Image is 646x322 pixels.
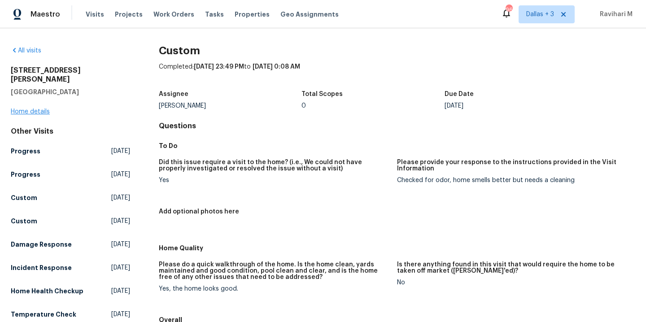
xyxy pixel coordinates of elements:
[159,103,302,109] div: [PERSON_NAME]
[445,103,588,109] div: [DATE]
[280,10,339,19] span: Geo Assignments
[11,236,130,252] a: Damage Response[DATE]
[11,147,40,156] h5: Progress
[11,127,130,136] div: Other Visits
[86,10,104,19] span: Visits
[301,103,445,109] div: 0
[11,263,72,272] h5: Incident Response
[11,190,130,206] a: Custom[DATE]
[159,244,635,252] h5: Home Quality
[159,177,390,183] div: Yes
[205,11,224,17] span: Tasks
[397,159,628,172] h5: Please provide your response to the instructions provided in the Visit Information
[159,91,188,97] h5: Assignee
[159,62,635,86] div: Completed: to
[445,91,474,97] h5: Due Date
[397,177,628,183] div: Checked for odor, home smells better but needs a cleaning
[159,261,390,280] h5: Please do a quick walkthrough of the home. Is the home clean, yards maintained and good condition...
[11,310,76,319] h5: Temperature Check
[235,10,270,19] span: Properties
[11,213,130,229] a: Custom[DATE]
[111,240,130,249] span: [DATE]
[11,170,40,179] h5: Progress
[253,64,300,70] span: [DATE] 0:08 AM
[115,10,143,19] span: Projects
[159,46,635,55] h2: Custom
[111,263,130,272] span: [DATE]
[301,91,343,97] h5: Total Scopes
[11,260,130,276] a: Incident Response[DATE]
[11,287,83,296] h5: Home Health Checkup
[397,261,628,274] h5: Is there anything found in this visit that would require the home to be taken off market ([PERSON...
[506,5,512,14] div: 96
[111,310,130,319] span: [DATE]
[111,193,130,202] span: [DATE]
[153,10,194,19] span: Work Orders
[11,166,130,183] a: Progress[DATE]
[111,147,130,156] span: [DATE]
[111,170,130,179] span: [DATE]
[397,279,628,286] div: No
[11,87,130,96] h5: [GEOGRAPHIC_DATA]
[111,217,130,226] span: [DATE]
[194,64,244,70] span: [DATE] 23:49 PM
[11,240,72,249] h5: Damage Response
[31,10,60,19] span: Maestro
[596,10,633,19] span: Ravihari M
[11,193,37,202] h5: Custom
[11,66,130,84] h2: [STREET_ADDRESS][PERSON_NAME]
[111,287,130,296] span: [DATE]
[159,141,635,150] h5: To Do
[11,283,130,299] a: Home Health Checkup[DATE]
[526,10,554,19] span: Dallas + 3
[11,143,130,159] a: Progress[DATE]
[159,159,390,172] h5: Did this issue require a visit to the home? (i.e., We could not have properly investigated or res...
[11,109,50,115] a: Home details
[159,209,239,215] h5: Add optional photos here
[11,48,41,54] a: All visits
[159,286,390,292] div: Yes, the home looks good.
[11,217,37,226] h5: Custom
[159,122,635,131] h4: Questions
